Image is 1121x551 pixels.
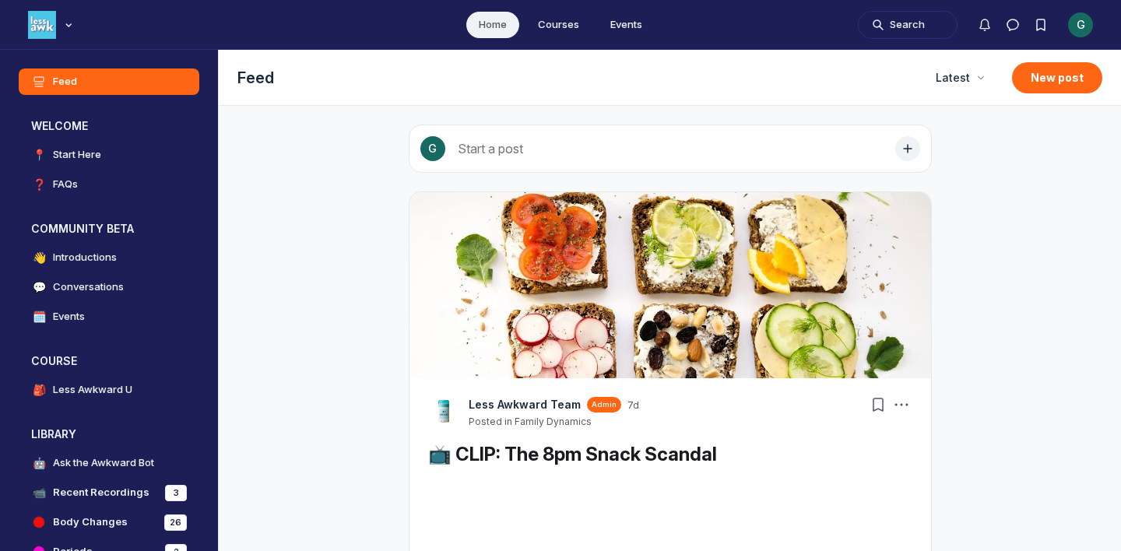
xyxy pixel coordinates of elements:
button: WELCOMECollapse space [19,114,199,139]
h4: FAQs [53,177,78,192]
img: Less Awkward Hub logo [28,11,56,39]
h4: Events [53,309,85,325]
a: Body Changes26 [19,509,199,535]
a: Courses [525,12,592,38]
span: 📹 [31,485,47,500]
a: Events [598,12,655,38]
button: Start a post [409,125,932,173]
span: Start a post [458,141,523,156]
a: 💬Conversations [19,274,199,300]
h3: COMMUNITY BETA [31,221,134,237]
a: 🤖Ask the Awkward Bot [19,450,199,476]
a: 👋Introductions [19,244,199,271]
button: Bookmarks [867,394,889,416]
button: COURSECollapse space [19,349,199,374]
button: User menu options [1068,12,1093,37]
h4: Body Changes [53,514,128,530]
h4: Ask the Awkward Bot [53,455,154,471]
button: Latest [926,64,993,92]
h4: Start Here [53,147,101,163]
h3: COURSE [31,353,77,369]
div: G [420,136,445,161]
a: ❓FAQs [19,171,199,198]
button: Post actions [891,394,912,416]
a: Feed [19,68,199,95]
span: Latest [936,70,970,86]
div: 3 [165,485,187,501]
a: 🗓️Events [19,304,199,330]
a: 7d [627,399,639,412]
a: 🎒Less Awkward U [19,377,199,403]
h3: LIBRARY [31,426,76,442]
h4: Less Awkward U [53,382,132,398]
button: New post [1012,62,1102,93]
button: Search [858,11,958,39]
span: 👋 [31,250,47,265]
button: Direct messages [999,11,1027,39]
span: 🗓️ [31,309,47,325]
a: 📍Start Here [19,142,199,168]
h4: Recent Recordings [53,485,149,500]
span: Admin [592,399,617,410]
h4: Introductions [53,250,117,265]
img: post cover image [409,192,931,378]
span: 📍 [31,147,47,163]
span: 🎒 [31,382,47,398]
div: G [1068,12,1093,37]
button: Less Awkward Hub logo [28,9,76,40]
button: View Less Awkward Team profileAdmin7dPosted in Family Dynamics [469,397,639,428]
a: View Less Awkward Team profile [428,397,459,428]
header: Page Header [219,50,1121,106]
div: 26 [164,514,187,531]
button: LIBRARYCollapse space [19,422,199,447]
button: Bookmarks [1027,11,1055,39]
h3: WELCOME [31,118,88,134]
a: 📺 CLIP: The 8pm Snack Scandal [428,443,717,465]
h4: Feed [53,74,77,89]
button: Posted in Family Dynamics [469,416,592,428]
a: Home [466,12,519,38]
h1: Feed [237,67,914,89]
span: 🤖 [31,455,47,471]
a: 📹Recent Recordings3 [19,479,199,506]
button: Notifications [971,11,999,39]
span: 💬 [31,279,47,295]
button: COMMUNITY BETACollapse space [19,216,199,241]
span: ❓ [31,177,47,192]
h4: Conversations [53,279,124,295]
a: View Less Awkward Team profile [469,397,581,412]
